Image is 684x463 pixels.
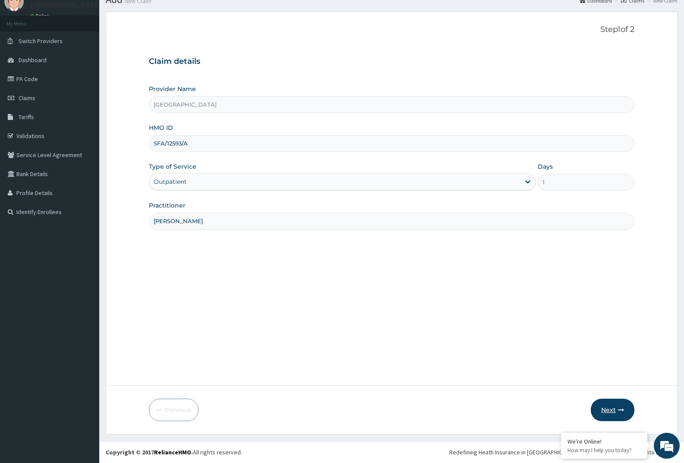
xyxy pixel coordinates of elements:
[4,236,164,266] textarea: Type your message and hit 'Enter'
[149,135,634,152] input: Enter HMO ID
[154,448,191,456] a: RelianceHMO
[149,57,634,66] h3: Claim details
[99,441,684,463] footer: All rights reserved.
[30,1,101,9] p: [GEOGRAPHIC_DATA]
[591,399,634,421] button: Next
[106,448,193,456] strong: Copyright © 2017 .
[149,162,196,171] label: Type of Service
[30,13,51,19] a: Online
[567,447,641,454] p: How may I help you today?
[19,113,34,121] span: Tariffs
[50,109,119,196] span: We're online!
[154,177,187,186] div: Outpatient
[538,162,553,171] label: Days
[149,123,173,132] label: HMO ID
[16,43,35,65] img: d_794563401_company_1708531726252_794563401
[19,56,47,64] span: Dashboard
[19,37,63,45] span: Switch Providers
[142,4,162,25] div: Minimize live chat window
[449,448,678,457] div: Redefining Heath Insurance in [GEOGRAPHIC_DATA] using Telemedicine and Data Science!
[149,201,186,210] label: Practitioner
[149,213,634,230] input: Enter Name
[45,48,145,60] div: Chat with us now
[19,94,35,102] span: Claims
[149,85,196,93] label: Provider Name
[567,438,641,445] div: We're Online!
[149,25,634,35] p: Step 1 of 2
[149,399,199,421] button: Previous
